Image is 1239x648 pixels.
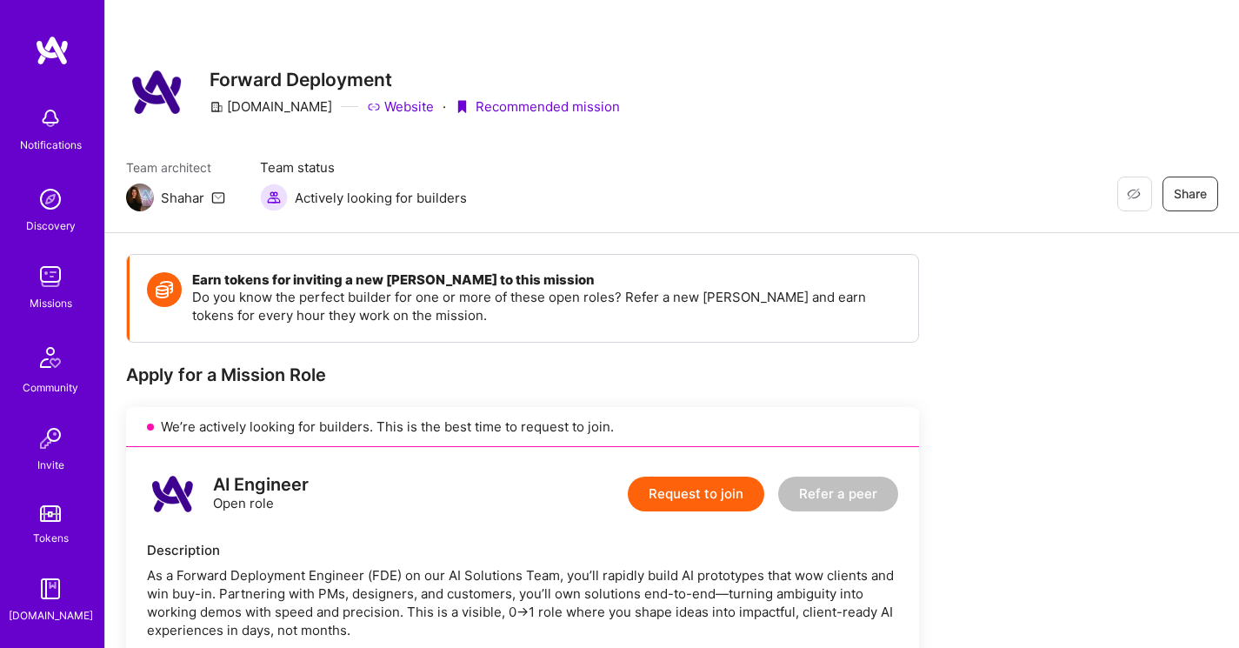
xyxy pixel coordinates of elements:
p: Do you know the perfect builder for one or more of these open roles? Refer a new [PERSON_NAME] an... [192,288,901,324]
button: Refer a peer [778,477,898,511]
h4: Earn tokens for inviting a new [PERSON_NAME] to this mission [192,272,901,288]
i: icon PurpleRibbon [455,100,469,114]
i: icon EyeClosed [1127,187,1141,201]
a: Website [367,97,434,116]
div: · [443,97,446,116]
span: Team status [260,158,467,177]
div: Apply for a Mission Role [126,364,919,386]
div: AI Engineer [213,476,309,494]
img: Token icon [147,272,182,307]
span: Team architect [126,158,225,177]
div: Shahar [161,189,204,207]
div: Recommended mission [455,97,620,116]
div: Missions [30,294,72,312]
img: tokens [40,505,61,522]
div: We’re actively looking for builders. This is the best time to request to join. [126,407,919,447]
div: Invite [37,456,64,474]
img: discovery [33,182,68,217]
img: logo [147,468,199,520]
span: Actively looking for builders [295,189,467,207]
div: Notifications [20,136,82,154]
h3: Forward Deployment [210,69,620,90]
img: bell [33,101,68,136]
img: Invite [33,421,68,456]
div: Open role [213,476,309,512]
img: logo [35,35,70,66]
img: Team Architect [126,184,154,211]
div: Tokens [33,529,69,547]
div: [DOMAIN_NAME] [210,97,332,116]
button: Request to join [628,477,764,511]
button: Share [1162,177,1218,211]
div: Community [23,378,78,397]
div: Description [147,541,898,559]
div: [DOMAIN_NAME] [9,606,93,625]
img: Actively looking for builders [260,184,288,211]
div: Discovery [26,217,76,235]
span: Share [1174,185,1207,203]
img: Company Logo [126,61,189,124]
img: teamwork [33,259,68,294]
i: icon CompanyGray [210,100,223,114]
img: guide book [33,571,68,606]
img: Community [30,337,71,378]
i: icon Mail [211,190,225,204]
div: As a Forward Deployment Engineer (FDE) on our AI Solutions Team, you’ll rapidly build AI prototyp... [147,566,898,639]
